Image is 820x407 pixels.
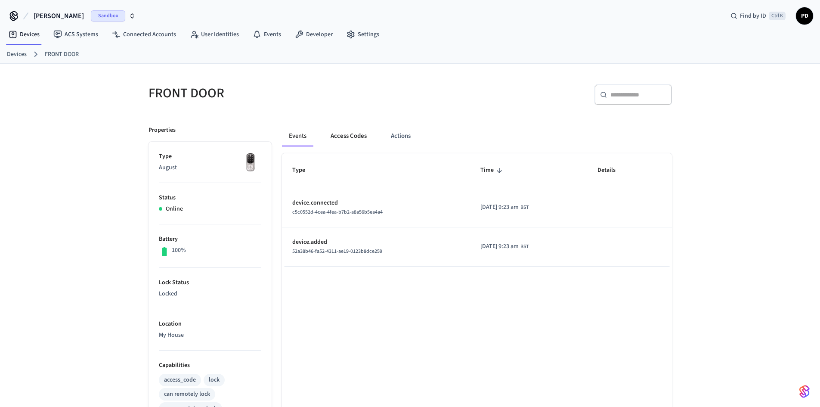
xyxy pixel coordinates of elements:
[796,7,813,25] button: PD
[797,8,812,24] span: PD
[183,27,246,42] a: User Identities
[149,126,176,135] p: Properties
[159,331,261,340] p: My House
[597,164,627,177] span: Details
[769,12,786,20] span: Ctrl K
[324,126,374,146] button: Access Codes
[480,203,529,212] div: Europe/London
[480,242,519,251] span: [DATE] 9:23 am
[288,27,340,42] a: Developer
[480,242,529,251] div: Europe/London
[7,50,27,59] a: Devices
[799,385,810,398] img: SeamLogoGradient.69752ec5.svg
[520,204,529,211] span: BST
[724,8,792,24] div: Find by IDCtrl K
[282,153,672,266] table: sticky table
[292,238,460,247] p: device.added
[159,163,261,172] p: August
[246,27,288,42] a: Events
[292,164,316,177] span: Type
[159,235,261,244] p: Battery
[740,12,766,20] span: Find by ID
[292,208,383,216] span: c5c0552d-4cea-4fea-b7b2-a8a56b5ea4a4
[34,11,84,21] span: [PERSON_NAME]
[282,126,672,146] div: ant example
[340,27,386,42] a: Settings
[159,320,261,329] p: Location
[166,205,183,214] p: Online
[292,248,382,255] span: 52a38b46-fa52-4311-ae19-0123b8dce259
[2,27,46,42] a: Devices
[164,390,210,399] div: can remotely lock
[91,10,125,22] span: Sandbox
[159,361,261,370] p: Capabilities
[282,126,313,146] button: Events
[159,193,261,202] p: Status
[520,243,529,251] span: BST
[164,376,196,385] div: access_code
[480,203,519,212] span: [DATE] 9:23 am
[105,27,183,42] a: Connected Accounts
[480,164,505,177] span: Time
[46,27,105,42] a: ACS Systems
[45,50,79,59] a: FRONT DOOR
[149,84,405,102] h5: FRONT DOOR
[159,278,261,287] p: Lock Status
[240,152,261,174] img: Yale Assure Touchscreen Wifi Smart Lock, Satin Nickel, Front
[172,246,186,255] p: 100%
[384,126,418,146] button: Actions
[292,199,460,208] p: device.connected
[209,376,220,385] div: lock
[159,289,261,298] p: Locked
[159,152,261,161] p: Type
